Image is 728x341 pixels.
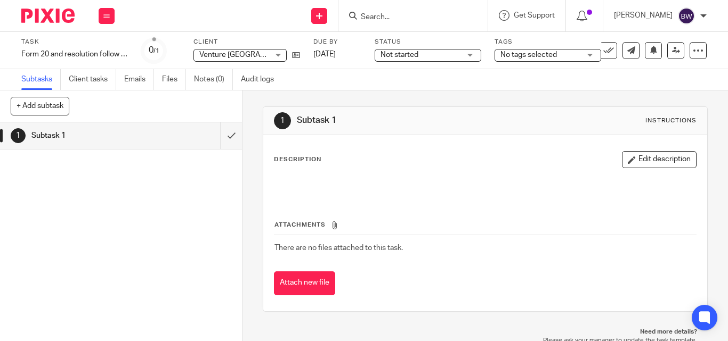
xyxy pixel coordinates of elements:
[199,51,301,59] span: Venture [GEOGRAPHIC_DATA]
[274,112,291,129] div: 1
[69,69,116,90] a: Client tasks
[11,128,26,143] div: 1
[500,51,557,59] span: No tags selected
[297,115,508,126] h1: Subtask 1
[21,38,128,46] label: Task
[645,117,697,125] div: Instructions
[241,69,282,90] a: Audit logs
[614,10,673,21] p: [PERSON_NAME]
[360,13,456,22] input: Search
[153,48,159,54] small: /1
[193,38,300,46] label: Client
[274,244,403,252] span: There are no files attached to this task.
[622,151,697,168] button: Edit description
[514,12,555,19] span: Get Support
[162,69,186,90] a: Files
[313,38,361,46] label: Due by
[21,49,128,60] div: Form 20 and resolution follow up
[313,51,336,58] span: [DATE]
[31,128,150,144] h1: Subtask 1
[273,328,697,336] p: Need more details?
[21,69,61,90] a: Subtasks
[274,271,335,295] button: Attach new file
[194,69,233,90] a: Notes (0)
[149,44,159,56] div: 0
[124,69,154,90] a: Emails
[375,38,481,46] label: Status
[678,7,695,24] img: svg%3E
[495,38,601,46] label: Tags
[274,155,321,164] p: Description
[21,9,75,23] img: Pixie
[274,222,326,228] span: Attachments
[11,97,69,115] button: + Add subtask
[381,51,418,59] span: Not started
